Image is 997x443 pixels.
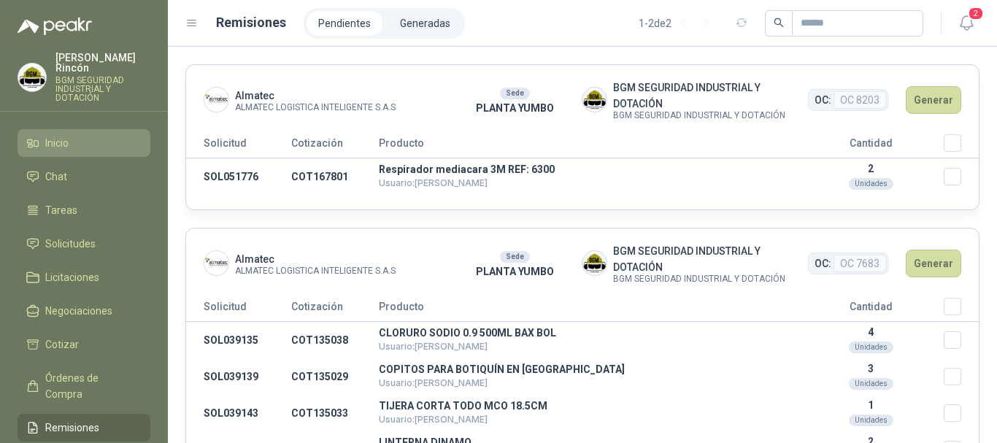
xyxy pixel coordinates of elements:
div: Sede [500,251,530,263]
p: PLANTA YUMBO [449,100,581,116]
a: Solicitudes [18,230,150,258]
th: Cantidad [798,134,944,158]
a: Cotizar [18,331,150,358]
span: Remisiones [45,420,99,436]
div: Unidades [849,342,893,353]
span: Usuario: [PERSON_NAME] [379,341,488,352]
p: Respirador mediacara 3M REF: 6300 [379,164,798,174]
td: Seleccionar/deseleccionar [944,358,979,395]
span: OC 8203 [834,91,886,109]
td: SOL039143 [186,395,291,431]
span: Solicitudes [45,236,96,252]
p: COPITOS PARA BOTIQUÍN EN [GEOGRAPHIC_DATA] [379,364,798,374]
a: Generadas [388,11,462,36]
span: Órdenes de Compra [45,370,136,402]
img: Company Logo [582,88,607,112]
div: 1 - 2 de 2 [639,12,718,35]
th: Producto [379,298,798,322]
div: Unidades [849,178,893,190]
span: BGM SEGURIDAD INDUSTRIAL Y DOTACIÓN [613,243,809,275]
span: Chat [45,169,67,185]
td: COT135029 [291,358,379,395]
a: Órdenes de Compra [18,364,150,408]
div: Unidades [849,378,893,390]
td: COT135038 [291,322,379,359]
span: Usuario: [PERSON_NAME] [379,377,488,388]
span: Cotizar [45,336,79,353]
span: Usuario: [PERSON_NAME] [379,414,488,425]
th: Cotización [291,134,379,158]
th: Solicitud [186,134,291,158]
span: Usuario: [PERSON_NAME] [379,177,488,188]
img: Logo peakr [18,18,92,35]
span: Tareas [45,202,77,218]
span: BGM SEGURIDAD INDUSTRIAL Y DOTACIÓN [613,275,809,283]
button: 2 [953,10,979,36]
p: PLANTA YUMBO [449,263,581,280]
span: 2 [968,7,984,20]
span: OC: [815,92,831,108]
span: ALMATEC LOGISTICA INTELIGENTE S.A.S [235,104,396,112]
span: BGM SEGURIDAD INDUSTRIAL Y DOTACIÓN [613,112,809,120]
h1: Remisiones [216,12,286,33]
img: Company Logo [204,251,228,275]
th: Solicitud [186,298,291,322]
button: Generar [906,250,961,277]
button: Generar [906,86,961,114]
span: Licitaciones [45,269,99,285]
th: Cantidad [798,298,944,322]
a: Tareas [18,196,150,224]
img: Company Logo [18,63,46,91]
span: Almatec [235,251,396,267]
a: Inicio [18,129,150,157]
td: Seleccionar/deseleccionar [944,395,979,431]
span: search [774,18,784,28]
span: Negociaciones [45,303,112,319]
p: BGM SEGURIDAD INDUSTRIAL Y DOTACIÓN [55,76,150,102]
th: Seleccionar/deseleccionar [944,298,979,322]
td: Seleccionar/deseleccionar [944,158,979,196]
span: OC 7683 [834,255,886,272]
img: Company Logo [204,88,228,112]
div: Unidades [849,415,893,426]
span: OC: [815,255,831,271]
img: Company Logo [582,251,607,275]
th: Producto [379,134,798,158]
p: 4 [798,326,944,338]
p: TIJERA CORTA TODO MCO 18.5CM [379,401,798,411]
td: SOL039139 [186,358,291,395]
span: ALMATEC LOGISTICA INTELIGENTE S.A.S [235,267,396,275]
a: Chat [18,163,150,190]
p: [PERSON_NAME] Rincón [55,53,150,73]
span: Inicio [45,135,69,151]
p: 1 [798,399,944,411]
th: Seleccionar/deseleccionar [944,134,979,158]
a: Negociaciones [18,297,150,325]
a: Licitaciones [18,263,150,291]
td: SOL051776 [186,158,291,196]
a: Remisiones [18,414,150,442]
td: SOL039135 [186,322,291,359]
span: BGM SEGURIDAD INDUSTRIAL Y DOTACIÓN [613,80,809,112]
a: Pendientes [307,11,382,36]
td: Seleccionar/deseleccionar [944,322,979,359]
p: 3 [798,363,944,374]
div: Sede [500,88,530,99]
th: Cotización [291,298,379,322]
p: 2 [798,163,944,174]
td: COT135033 [291,395,379,431]
p: CLORURO SODIO 0.9 500ML BAX BOL [379,328,798,338]
td: COT167801 [291,158,379,196]
span: Almatec [235,88,396,104]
